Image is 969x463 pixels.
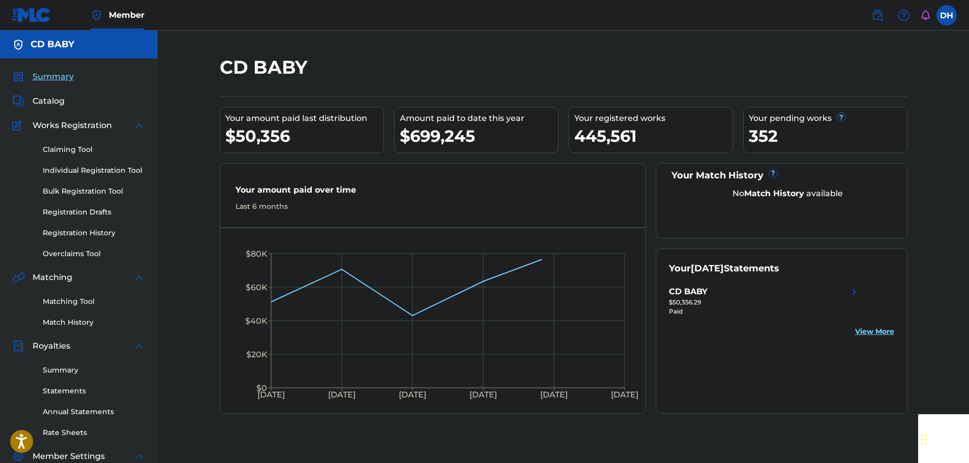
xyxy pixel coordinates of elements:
div: Your pending works [749,112,907,125]
img: expand [133,119,145,132]
img: Works Registration [12,119,25,132]
a: Matching Tool [43,296,145,307]
div: Your Statements [669,262,779,275]
tspan: $0 [256,383,267,393]
div: Your amount paid over time [236,184,630,201]
a: CD BABYright chevron icon$50,356.29Paid [669,286,860,316]
tspan: $60K [245,283,267,292]
span: Summary [33,71,74,83]
span: [DATE] [691,263,724,274]
span: Catalog [33,95,65,107]
tspan: [DATE] [328,390,356,400]
tspan: [DATE] [611,390,638,400]
a: Summary [43,365,145,376]
img: help [898,9,910,21]
strong: Match History [744,189,804,198]
div: Last 6 months [236,201,630,212]
div: Notifications [920,10,930,20]
tspan: [DATE] [399,390,426,400]
div: No available [682,188,894,200]
a: SummarySummary [12,71,74,83]
img: expand [133,340,145,352]
iframe: Chat Widget [918,414,969,463]
div: Your amount paid last distribution [225,112,384,125]
h2: CD BABY [220,56,312,79]
a: Match History [43,317,145,328]
div: Help [894,5,914,25]
img: Accounts [12,39,24,51]
tspan: [DATE] [257,390,284,400]
span: Works Registration [33,119,112,132]
tspan: $80K [245,249,267,259]
img: expand [133,450,145,462]
div: Your registered works [574,112,732,125]
img: MLC Logo [12,8,51,22]
div: $699,245 [400,125,558,147]
a: Statements [43,386,145,396]
a: Individual Registration Tool [43,165,145,176]
img: Summary [12,71,24,83]
img: right chevron icon [848,286,860,298]
span: Member [109,9,144,21]
div: 352 [749,125,907,147]
img: search [871,9,884,21]
img: Catalog [12,95,24,107]
a: Claiming Tool [43,144,145,155]
div: Drag [921,424,927,455]
tspan: [DATE] [469,390,497,400]
span: ? [769,169,777,177]
a: Public Search [867,5,888,25]
img: Matching [12,271,25,284]
div: User Menu [936,5,957,25]
img: Top Rightsholder [91,9,103,21]
div: CD BABY [669,286,708,298]
h5: CD BABY [31,39,74,50]
img: expand [133,271,145,284]
span: Royalties [33,340,70,352]
div: $50,356 [225,125,384,147]
tspan: $20K [246,350,267,359]
a: CatalogCatalog [12,95,65,107]
span: Member Settings [33,450,105,462]
div: $50,356.29 [669,298,860,307]
div: 445,561 [574,125,732,147]
a: Overclaims Tool [43,249,145,259]
div: Paid [669,307,860,316]
tspan: $40K [245,316,267,326]
a: Rate Sheets [43,427,145,438]
img: Royalties [12,340,24,352]
tspan: [DATE] [540,390,568,400]
span: ? [837,113,845,121]
a: View More [855,326,894,337]
img: Member Settings [12,450,24,462]
a: Annual Statements [43,407,145,417]
a: Registration Drafts [43,207,145,218]
a: Bulk Registration Tool [43,186,145,197]
a: Registration History [43,228,145,238]
div: Amount paid to date this year [400,112,558,125]
span: Matching [33,271,72,284]
div: Your Match History [669,169,894,182]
